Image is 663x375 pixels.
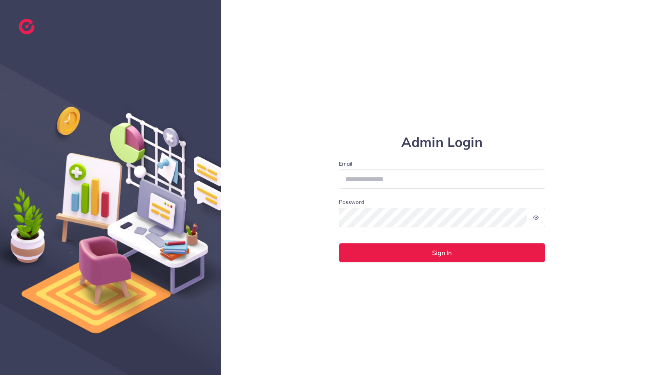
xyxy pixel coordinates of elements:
[432,250,452,256] span: Sign In
[339,198,364,206] label: Password
[339,160,546,168] label: Email
[339,134,546,150] h1: Admin Login
[19,19,35,34] img: logo
[339,243,546,262] button: Sign In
